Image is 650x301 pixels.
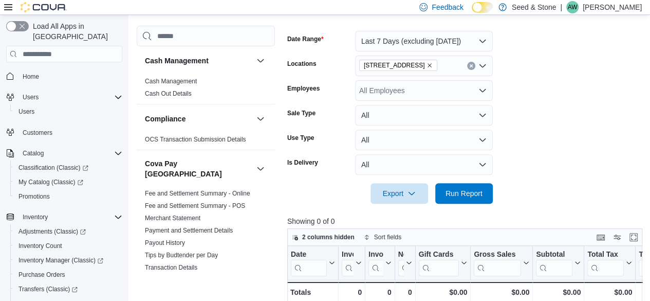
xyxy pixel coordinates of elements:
a: Inventory Manager (Classic) [10,253,126,268]
span: Catalog [18,147,122,160]
div: $0.00 [474,286,529,298]
div: Compliance [137,133,275,150]
button: Inventory [2,210,126,224]
div: Date [291,250,327,260]
span: Inventory Manager (Classic) [18,256,103,264]
h3: Cova Pay [GEOGRAPHIC_DATA] [145,158,252,179]
span: Cash Out Details [145,90,192,98]
div: Total Tax [587,250,624,276]
button: Export [370,183,428,204]
button: Total Tax [587,250,632,276]
div: 0 [368,286,391,298]
span: Sort fields [374,233,401,241]
label: Is Delivery [287,158,318,167]
span: Inventory Count [18,242,62,250]
span: Tips by Budtender per Day [145,251,218,259]
div: Date [291,250,327,276]
button: Subtotal [536,250,581,276]
button: Open list of options [478,86,487,95]
button: 2 columns hidden [288,231,359,243]
a: Classification (Classic) [10,161,126,175]
button: Compliance [254,113,267,125]
div: $0.00 [536,286,581,298]
button: Users [18,91,43,103]
a: Payout History [145,239,185,246]
button: Remove 512 Young Drive (Coquitlam) from selection in this group [426,62,433,68]
a: Adjustments (Classic) [14,225,90,238]
span: Home [23,73,39,81]
span: Customers [18,126,122,139]
div: $0.00 [418,286,467,298]
button: Inventory Count [10,239,126,253]
span: [STREET_ADDRESS] [364,60,425,70]
span: Promotions [18,192,50,201]
span: 2 columns hidden [302,233,355,241]
label: Sale Type [287,109,315,117]
p: [PERSON_NAME] [583,1,642,13]
span: Users [18,108,34,116]
span: Cash Management [145,77,197,85]
button: Invoices Ref [368,250,391,276]
span: Users [14,105,122,118]
a: My Catalog (Classic) [14,176,87,188]
h3: Cash Management [145,56,209,66]
button: Home [2,68,126,83]
span: Promotions [14,190,122,203]
button: Cash Management [254,55,267,67]
a: Purchase Orders [14,269,69,281]
div: Alex Wang [566,1,579,13]
span: Adjustments (Classic) [18,227,86,236]
button: Customers [2,125,126,140]
button: Catalog [18,147,48,160]
a: Payment and Settlement Details [145,227,233,234]
div: Cash Management [137,75,275,104]
div: Subtotal [536,250,572,260]
span: Purchase Orders [18,271,65,279]
div: 0 [398,286,412,298]
span: Inventory Count [14,240,122,252]
button: Keyboard shortcuts [595,231,607,243]
button: Open list of options [478,62,487,70]
label: Locations [287,60,317,68]
button: Inventory [18,211,52,223]
button: All [355,105,493,126]
span: Fee and Settlement Summary - POS [145,202,245,210]
button: Last 7 Days (excluding [DATE]) [355,31,493,51]
span: Transfers (Classic) [18,285,78,293]
button: Purchase Orders [10,268,126,282]
span: My Catalog (Classic) [14,176,122,188]
span: Users [23,93,39,101]
button: Users [2,90,126,104]
a: Fee and Settlement Summary - POS [145,202,245,209]
span: Users [18,91,122,103]
a: Transfers (Classic) [10,282,126,296]
span: Load All Apps in [GEOGRAPHIC_DATA] [29,21,122,42]
button: Gift Cards [418,250,467,276]
button: Net Sold [398,250,412,276]
button: All [355,130,493,150]
button: All [355,154,493,175]
button: Compliance [145,114,252,124]
button: Invoices Sold [342,250,362,276]
div: Net Sold [398,250,403,276]
a: Transaction Details [145,264,197,271]
span: Inventory Manager (Classic) [14,254,122,267]
h3: Compliance [145,114,185,124]
span: Transfers (Classic) [14,283,122,295]
div: 0 [342,286,362,298]
img: Cova [21,2,67,12]
p: | [560,1,562,13]
span: Inventory [18,211,122,223]
span: Inventory [23,213,48,221]
a: Cash Out Details [145,90,192,97]
button: Catalog [2,146,126,161]
span: My Catalog (Classic) [18,178,83,186]
button: Users [10,104,126,119]
label: Date Range [287,35,324,43]
div: Invoices Sold [342,250,354,276]
button: Gross Sales [474,250,529,276]
label: Use Type [287,134,314,142]
span: Merchant Statement [145,214,200,222]
a: Adjustments (Classic) [10,224,126,239]
a: Merchant Statement [145,215,200,222]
